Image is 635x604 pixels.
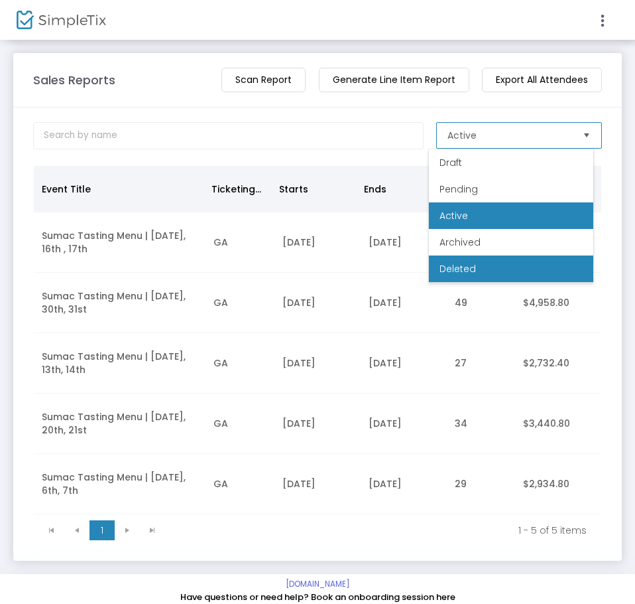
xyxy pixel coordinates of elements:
[205,394,274,454] td: GA
[439,183,478,196] span: Pending
[577,123,596,148] button: Select
[205,333,274,394] td: GA
[180,591,455,603] a: Have questions or need help? Book an onboarding session here
[274,212,361,273] td: [DATE]
[361,394,447,454] td: [DATE]
[447,129,477,142] span: Active
[515,333,601,394] td: $2,732.40
[274,273,361,333] td: [DATE]
[203,166,271,212] th: Ticketing Mode
[439,236,481,249] span: Archived
[274,394,361,454] td: [DATE]
[274,333,361,394] td: [DATE]
[271,166,356,212] th: Starts
[205,273,274,333] td: GA
[34,273,205,333] td: Sumac Tasting Menu | [DATE], 30th, 31st
[361,212,447,273] td: [DATE]
[286,579,350,589] a: [DOMAIN_NAME]
[361,333,447,394] td: [DATE]
[34,454,205,514] td: Sumac Tasting Menu | [DATE], 6th, 7th
[439,209,468,222] span: Active
[356,166,441,212] th: Ends
[34,166,601,514] div: Data table
[447,454,516,514] td: 29
[34,166,203,212] th: Event Title
[174,524,587,537] kendo-pager-info: 1 - 5 of 5 items
[439,262,476,275] span: Deleted
[447,394,516,454] td: 34
[89,520,115,540] span: Page 1
[447,333,516,394] td: 27
[361,273,447,333] td: [DATE]
[34,333,205,394] td: Sumac Tasting Menu | [DATE], 13th, 14th
[274,454,361,514] td: [DATE]
[221,68,306,92] m-button: Scan Report
[34,394,205,454] td: Sumac Tasting Menu | [DATE], 20th, 21st
[361,454,447,514] td: [DATE]
[515,394,601,454] td: $3,440.80
[205,212,274,273] td: GA
[515,273,601,333] td: $4,958.80
[34,212,205,273] td: Sumac Tasting Menu | [DATE], 16th , 17th
[515,454,601,514] td: $2,934.80
[439,156,462,169] span: Draft
[205,454,274,514] td: GA
[319,68,469,92] m-button: Generate Line Item Report
[33,122,424,149] input: Search by name
[482,68,602,92] m-button: Export All Attendees
[33,71,115,89] m-panel-title: Sales Reports
[447,273,516,333] td: 49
